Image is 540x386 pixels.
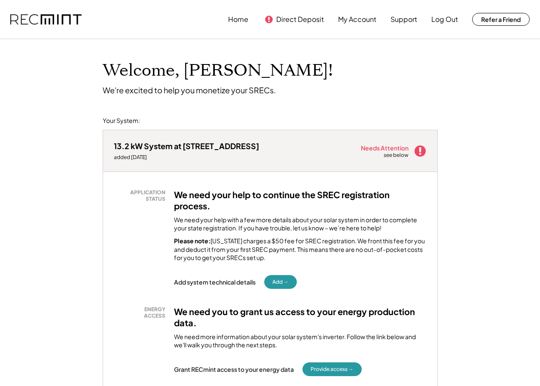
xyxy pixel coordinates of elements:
[384,152,409,159] div: see below
[228,11,248,28] button: Home
[391,11,417,28] button: Support
[174,237,427,262] div: [US_STATE] charges a $50 fee for SREC registration. We front this fee for you and deduct it from ...
[174,189,427,211] h3: We need your help to continue the SREC registration process.
[174,216,427,233] div: We need your help with a few more details about your solar system in order to complete your state...
[431,11,458,28] button: Log Out
[174,306,427,328] h3: We need you to grant us access to your energy production data.
[174,333,427,349] div: We need more information about your solar system's inverter. Follow the link below and we'll walk...
[103,85,276,95] div: We're excited to help you monetize your SRECs.
[118,189,165,202] div: APPLICATION STATUS
[114,154,259,161] div: added [DATE]
[276,11,324,28] button: Direct Deposit
[118,306,165,319] div: ENERGY ACCESS
[361,145,409,151] div: Needs Attention
[174,237,211,245] strong: Please note:
[472,13,530,26] button: Refer a Friend
[338,11,376,28] button: My Account
[103,61,333,81] h1: Welcome, [PERSON_NAME]!
[264,275,297,289] button: Add →
[174,278,256,286] div: Add system technical details
[10,14,82,25] img: recmint-logotype%403x.png
[302,362,362,376] button: Provide access →
[103,116,140,125] div: Your System:
[174,365,294,373] div: Grant RECmint access to your energy data
[114,141,259,151] div: 13.2 kW System at [STREET_ADDRESS]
